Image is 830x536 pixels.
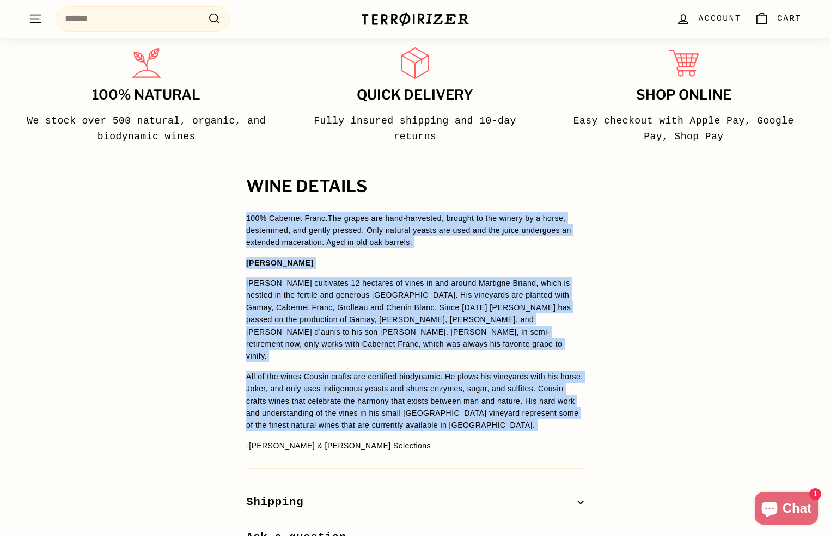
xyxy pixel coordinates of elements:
[246,212,584,249] p: 100% Cabernet Franc.
[246,214,571,247] span: The grapes are hand-harvested, brought to the winery by a horse, destemmed, and gently pressed. O...
[752,492,821,527] inbox-online-store-chat: Shopify online store chat
[246,485,584,520] button: Shipping
[246,371,584,432] p: All of the wines Cousin crafts are certified biodynamic. He plows his vineyards with his horse, J...
[292,88,537,103] h3: Quick delivery
[246,279,571,360] span: [PERSON_NAME] cultivates 12 hectares of vines in and around Martigne Briand, which is nestled in ...
[24,88,268,103] h3: 100% Natural
[246,440,584,452] p: -
[246,258,313,267] strong: [PERSON_NAME]
[249,441,431,450] span: [PERSON_NAME] & [PERSON_NAME] Selections
[562,88,806,103] h3: Shop Online
[669,3,748,35] a: Account
[748,3,808,35] a: Cart
[24,113,268,145] p: We stock over 500 natural, organic, and biodynamic wines
[777,13,802,24] span: Cart
[292,113,537,145] p: Fully insured shipping and 10-day returns
[699,13,741,24] span: Account
[246,258,313,267] span: Propriété Familiale, le vignoble Grosbois est situé au lieu dit « Le Pressoir » à Panzoult dans l...
[246,177,584,196] h2: WINE DETAILS
[562,113,806,145] p: Easy checkout with Apple Pay, Google Pay, Shop Pay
